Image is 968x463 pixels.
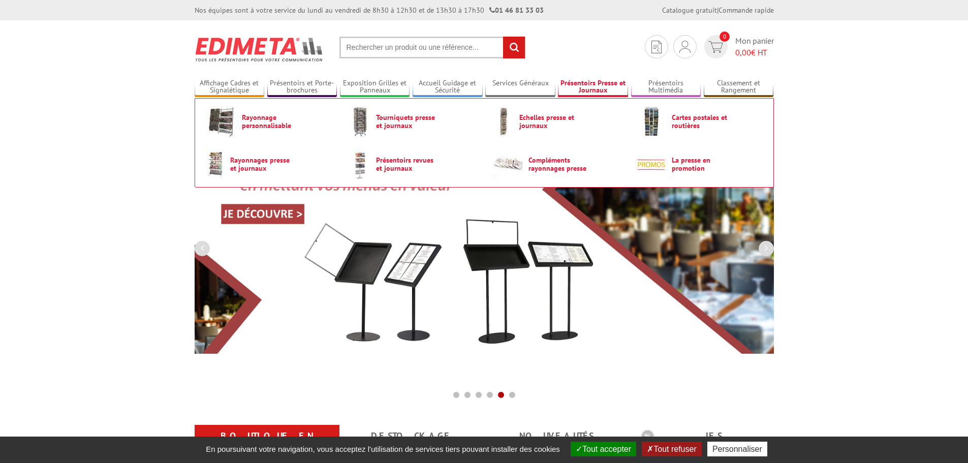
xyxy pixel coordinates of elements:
a: nouveautés [496,427,617,445]
span: Rayonnage personnalisable [242,113,303,130]
img: devis rapide [679,41,691,53]
a: Rayonnages presse et journaux [206,148,333,180]
a: devis rapide 0 Mon panier 0,00€ HT [702,35,774,58]
input: rechercher [503,37,525,58]
a: Catalogue gratuit [662,6,717,15]
span: Compléments rayonnages presse [528,156,589,172]
img: La presse en promotion [636,148,667,180]
span: Echelles presse et journaux [519,113,580,130]
a: Présentoirs et Porte-brochures [267,79,337,96]
a: Présentoirs Presse et Journaux [558,79,628,96]
span: Cartes postales et routières [672,113,733,130]
a: Présentoirs revues et journaux [349,148,476,180]
img: Tourniquets presse et journaux [349,106,371,137]
a: Cartes postales et routières [636,106,763,137]
img: Rayonnages presse et journaux [206,148,226,180]
span: Mon panier [735,35,774,58]
a: Affichage Cadres et Signalétique [195,79,265,96]
img: devis rapide [708,41,723,53]
span: 0,00 [735,47,751,57]
a: Classement et Rangement [704,79,774,96]
span: Tourniquets presse et journaux [376,113,437,130]
a: Destockage [352,427,472,445]
a: Exposition Grilles et Panneaux [340,79,410,96]
img: Présentoir, panneau, stand - Edimeta - PLV, affichage, mobilier bureau, entreprise [195,30,324,68]
a: La presse en promotion [636,148,763,180]
span: € HT [735,47,774,58]
a: Accueil Guidage et Sécurité [413,79,483,96]
div: Nos équipes sont à votre service du lundi au vendredi de 8h30 à 12h30 et de 13h30 à 17h30 [195,5,544,15]
span: Présentoirs revues et journaux [376,156,437,172]
a: Services Généraux [485,79,555,96]
a: Echelles presse et journaux [492,106,619,137]
a: Compléments rayonnages presse [492,148,619,180]
span: 0 [720,32,730,42]
div: | [662,5,774,15]
img: Compléments rayonnages presse [492,148,524,180]
button: Tout refuser [642,442,701,456]
a: Rayonnage personnalisable [206,106,333,137]
a: Présentoirs Multimédia [631,79,701,96]
span: En poursuivant votre navigation, vous acceptez l'utilisation de services tiers pouvant installer ... [201,445,565,453]
strong: 01 46 81 33 03 [489,6,544,15]
span: La presse en promotion [672,156,733,172]
img: devis rapide [651,41,662,53]
img: Echelles presse et journaux [492,106,515,137]
span: Rayonnages presse et journaux [230,156,291,172]
a: Commande rapide [719,6,774,15]
img: Cartes postales et routières [636,106,667,137]
b: Les promotions [641,427,768,447]
button: Personnaliser (fenêtre modale) [707,442,767,456]
img: Rayonnage personnalisable [206,106,237,137]
a: Tourniquets presse et journaux [349,106,476,137]
button: Tout accepter [571,442,636,456]
img: Présentoirs revues et journaux [349,148,371,180]
input: Rechercher un produit ou une référence... [339,37,525,58]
